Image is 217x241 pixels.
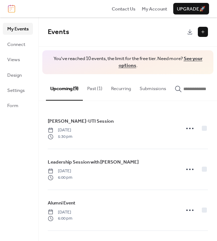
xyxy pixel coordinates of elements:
span: Events [48,25,69,39]
a: My Events [3,23,33,34]
span: 6:00 pm [48,215,72,222]
button: Upcoming (9) [46,74,83,100]
span: Views [7,56,20,63]
button: Recurring [107,74,135,100]
a: My Account [142,5,167,12]
button: Past (1) [83,74,107,100]
span: Leadership Session with [PERSON_NAME] [48,158,139,166]
a: Design [3,69,33,81]
a: Contact Us [112,5,136,12]
span: 6:00 pm [48,174,72,181]
span: [PERSON_NAME]-UTI Session [48,118,114,125]
span: [DATE] [48,209,72,216]
button: Submissions [135,74,170,100]
button: Upgrade🚀 [173,3,209,14]
span: 5:30 pm [48,134,72,140]
a: Settings [3,84,33,96]
span: Design [7,72,22,79]
span: My Events [7,25,29,33]
a: [PERSON_NAME]-UTI Session [48,117,114,125]
span: Connect [7,41,25,48]
img: logo [8,5,15,13]
span: Upgrade 🚀 [177,5,205,13]
span: [DATE] [48,127,72,134]
a: Views [3,54,33,65]
a: Leadership Session with [PERSON_NAME] [48,158,139,166]
span: [DATE] [48,168,72,174]
a: Alumni Event [48,199,75,207]
span: You've reached 10 events, the limit for the free tier. Need more? . [50,55,206,69]
span: My Account [142,5,167,13]
a: See your options [119,54,203,70]
span: Settings [7,87,25,94]
span: Alumni Event [48,199,75,207]
a: Connect [3,38,33,50]
span: Form [7,102,18,109]
span: Contact Us [112,5,136,13]
a: Form [3,100,33,111]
